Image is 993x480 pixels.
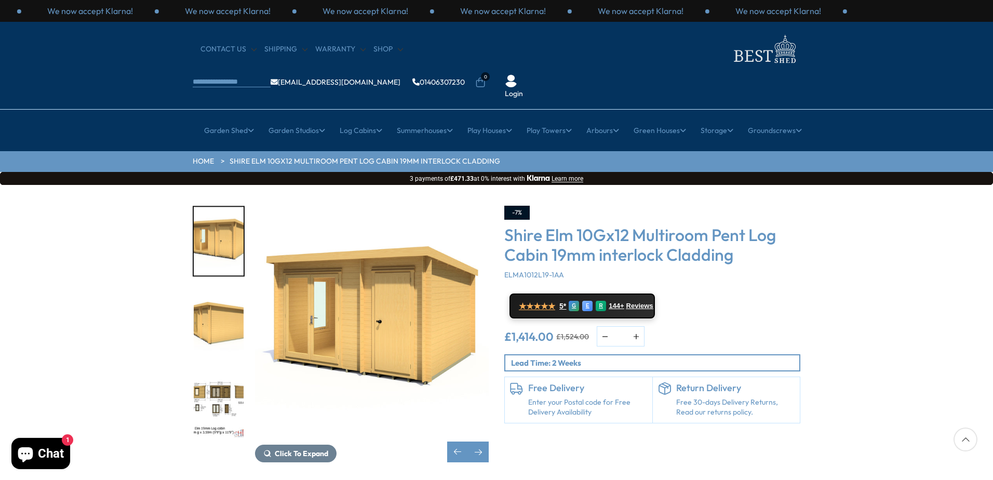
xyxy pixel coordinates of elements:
p: We now accept Klarna! [460,5,546,17]
a: Play Towers [527,117,572,143]
img: Elm2990x359010x1219mm-030_77dc9a91-a040-4134-b560-724a10857131_200x200.jpg [194,207,244,276]
div: 3 / 3 [709,5,847,17]
p: We now accept Klarna! [323,5,408,17]
div: E [582,301,593,311]
span: Reviews [626,302,653,310]
a: Shire Elm 10Gx12 Multiroom Pent Log Cabin 19mm interlock Cladding [230,156,500,167]
p: We now accept Klarna! [735,5,821,17]
a: Enter your Postal code for Free Delivery Availability [528,397,647,418]
a: Summerhouses [397,117,453,143]
a: 0 [475,77,486,88]
div: 9 / 10 [193,287,245,358]
img: Elm2990x359010x1219mm-060_04c2658e-aa11-4930-ac10-e909e04801c9_200x200.jpg [194,288,244,357]
img: logo [728,32,800,66]
span: Click To Expand [275,449,328,458]
span: ELMA1012L19-1AA [504,270,564,279]
span: ★★★★★ [519,301,555,311]
div: 8 / 10 [193,206,245,277]
a: HOME [193,156,214,167]
div: G [569,301,579,311]
a: [EMAIL_ADDRESS][DOMAIN_NAME] [271,78,400,86]
div: 2 / 3 [572,5,709,17]
div: 10 / 10 [193,368,245,439]
p: Free 30-days Delivery Returns, Read our returns policy. [676,397,795,418]
a: Login [505,89,523,99]
h6: Free Delivery [528,382,647,394]
a: Shipping [264,44,307,55]
div: Previous slide [447,442,468,462]
img: Elm2990x359010x1219mmELEVATIONSmmFT_2de90ce2-aac1-4bdf-a2ad-e377a8fb8c7f_200x200.jpg [194,369,244,438]
a: Groundscrews [748,117,802,143]
p: We now accept Klarna! [47,5,133,17]
div: 1 / 3 [434,5,572,17]
a: Shop [373,44,403,55]
div: R [596,301,606,311]
div: -7% [504,206,530,220]
p: We now accept Klarna! [185,5,271,17]
span: 0 [481,72,490,81]
del: £1,524.00 [556,333,589,340]
h6: Return Delivery [676,382,795,394]
a: ★★★★★ 5* G E R 144+ Reviews [509,294,655,318]
a: Play Houses [467,117,512,143]
div: 3 / 3 [297,5,434,17]
ins: £1,414.00 [504,331,554,342]
a: Log Cabins [340,117,382,143]
a: Green Houses [634,117,686,143]
img: Shire Elm 10Gx12 Multiroom Pent Log Cabin 19mm interlock Cladding - Best Shed [255,206,489,439]
a: CONTACT US [200,44,257,55]
div: 1 / 3 [21,5,159,17]
div: 8 / 10 [255,206,489,462]
a: 01406307230 [412,78,465,86]
p: We now accept Klarna! [598,5,683,17]
a: Arbours [586,117,619,143]
a: Warranty [315,44,366,55]
a: Garden Studios [269,117,325,143]
h3: Shire Elm 10Gx12 Multiroom Pent Log Cabin 19mm interlock Cladding [504,225,800,265]
div: 2 / 3 [159,5,297,17]
a: Garden Shed [204,117,254,143]
inbox-online-store-chat: Shopify online store chat [8,438,73,472]
a: Storage [701,117,733,143]
span: 144+ [609,302,624,310]
p: Lead Time: 2 Weeks [511,357,799,368]
img: User Icon [505,75,517,87]
div: Next slide [468,442,489,462]
button: Click To Expand [255,445,337,462]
